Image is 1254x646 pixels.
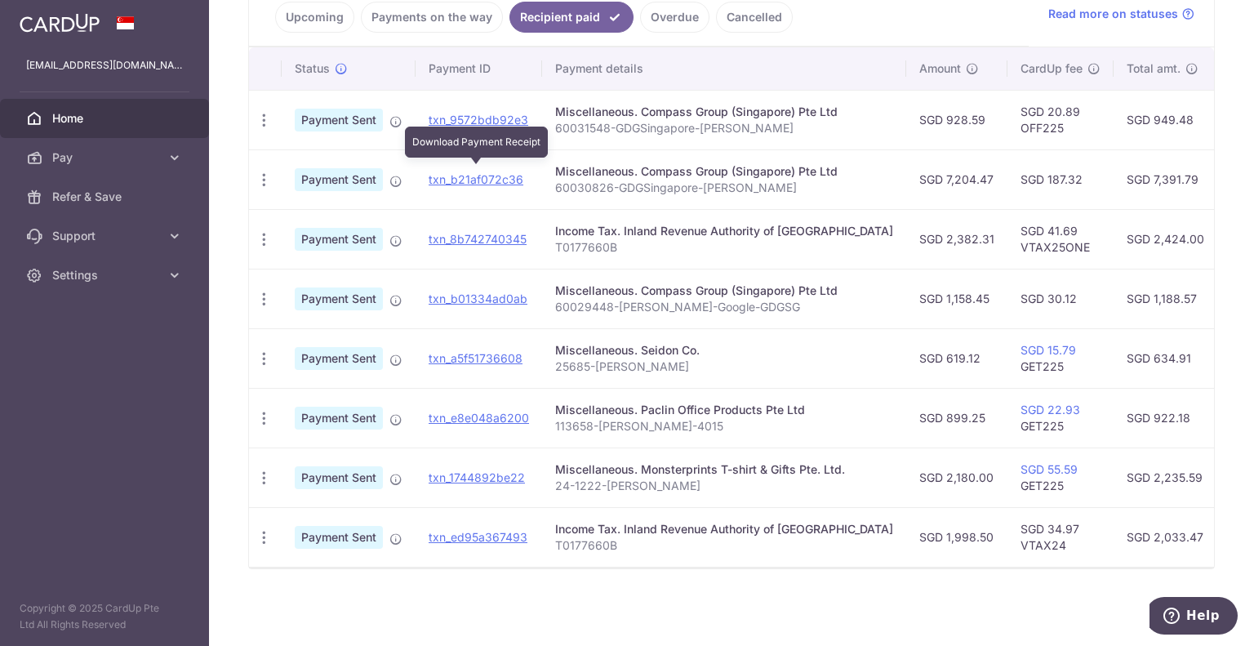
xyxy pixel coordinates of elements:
td: SGD 2,180.00 [906,448,1007,507]
div: Miscellaneous. Monsterprints T-shirt & Gifts Pte. Ltd. [555,461,893,478]
td: SGD 20.89 OFF225 [1007,90,1114,149]
a: Read more on statuses [1048,6,1194,22]
th: Payment details [542,47,906,90]
p: T0177660B [555,239,893,256]
a: txn_b01334ad0ab [429,292,527,305]
span: Read more on statuses [1048,6,1178,22]
span: Payment Sent [295,526,383,549]
p: 60030826-GDGSingapore-[PERSON_NAME] [555,180,893,196]
div: Download Payment Receipt [405,127,548,158]
p: 113658-[PERSON_NAME]-4015 [555,418,893,434]
span: Payment Sent [295,228,383,251]
td: SGD 899.25 [906,388,1007,448]
td: SGD 619.12 [906,328,1007,388]
td: SGD 2,424.00 [1114,209,1217,269]
img: CardUp [20,13,100,33]
span: Home [52,110,160,127]
iframe: Opens a widget where you can find more information [1149,597,1238,638]
div: Miscellaneous. Compass Group (Singapore) Pte Ltd [555,104,893,120]
p: T0177660B [555,537,893,554]
a: SGD 15.79 [1021,343,1076,357]
span: Payment Sent [295,109,383,131]
span: Payment Sent [295,347,383,370]
a: txn_ed95a367493 [429,530,527,544]
span: Total amt. [1127,60,1181,77]
p: 60029448-[PERSON_NAME]-Google-GDGSG [555,299,893,315]
td: SGD 928.59 [906,90,1007,149]
a: txn_9572bdb92e3 [429,113,528,127]
td: GET225 [1007,328,1114,388]
p: 25685-[PERSON_NAME] [555,359,893,375]
span: Payment Sent [295,168,383,191]
a: txn_b21af072c36 [429,172,523,186]
span: Settings [52,267,160,283]
td: GET225 [1007,388,1114,448]
span: Payment Sent [295,407,383,430]
div: Miscellaneous. Seidon Co. [555,342,893,359]
span: Refer & Save [52,189,160,205]
td: SGD 34.97 VTAX24 [1007,507,1114,567]
td: SGD 949.48 [1114,90,1217,149]
a: txn_a5f51736608 [429,351,522,365]
span: Amount [919,60,961,77]
div: Income Tax. Inland Revenue Authority of [GEOGRAPHIC_DATA] [555,521,893,537]
td: SGD 41.69 VTAX25ONE [1007,209,1114,269]
a: Recipient paid [509,2,634,33]
p: 60031548-GDGSingapore-[PERSON_NAME] [555,120,893,136]
td: SGD 2,033.47 [1114,507,1217,567]
td: SGD 634.91 [1114,328,1217,388]
div: Miscellaneous. Compass Group (Singapore) Pte Ltd [555,283,893,299]
td: SGD 2,235.59 [1114,448,1217,507]
td: SGD 187.32 [1007,149,1114,209]
span: Status [295,60,330,77]
p: 24-1222-[PERSON_NAME] [555,478,893,494]
td: SGD 1,158.45 [906,269,1007,328]
td: GET225 [1007,448,1114,507]
a: Upcoming [275,2,354,33]
p: [EMAIL_ADDRESS][DOMAIN_NAME] [26,57,183,74]
td: SGD 30.12 [1007,269,1114,328]
a: Cancelled [716,2,793,33]
span: Support [52,228,160,244]
td: SGD 7,204.47 [906,149,1007,209]
a: txn_1744892be22 [429,470,525,484]
div: Income Tax. Inland Revenue Authority of [GEOGRAPHIC_DATA] [555,223,893,239]
a: txn_e8e048a6200 [429,411,529,425]
a: Overdue [640,2,709,33]
div: Miscellaneous. Compass Group (Singapore) Pte Ltd [555,163,893,180]
span: Payment Sent [295,466,383,489]
td: SGD 1,188.57 [1114,269,1217,328]
a: SGD 55.59 [1021,462,1078,476]
td: SGD 7,391.79 [1114,149,1217,209]
td: SGD 2,382.31 [906,209,1007,269]
div: Miscellaneous. Paclin Office Products Pte Ltd [555,402,893,418]
a: txn_8b742740345 [429,232,527,246]
th: Payment ID [416,47,542,90]
td: SGD 922.18 [1114,388,1217,448]
span: Pay [52,149,160,166]
span: Payment Sent [295,287,383,310]
a: Payments on the way [361,2,503,33]
span: CardUp fee [1021,60,1083,77]
td: SGD 1,998.50 [906,507,1007,567]
a: SGD 22.93 [1021,403,1080,417]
